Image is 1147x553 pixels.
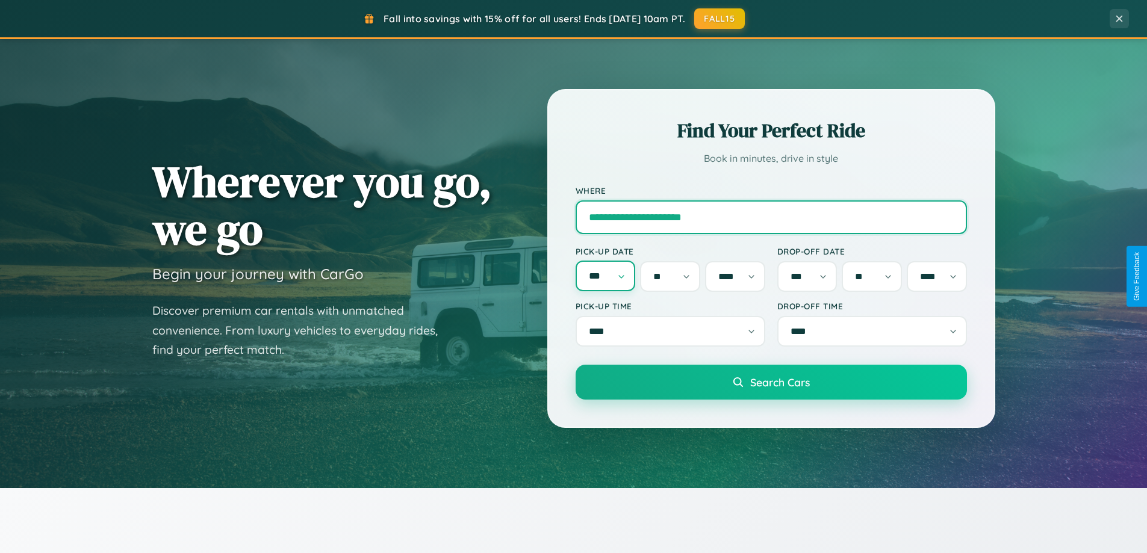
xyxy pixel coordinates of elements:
[576,301,765,311] label: Pick-up Time
[152,158,492,253] h1: Wherever you go, we go
[384,13,685,25] span: Fall into savings with 15% off for all users! Ends [DATE] 10am PT.
[750,375,810,389] span: Search Cars
[694,8,745,29] button: FALL15
[777,301,967,311] label: Drop-off Time
[576,185,967,196] label: Where
[777,246,967,256] label: Drop-off Date
[152,301,453,360] p: Discover premium car rentals with unmatched convenience. From luxury vehicles to everyday rides, ...
[1133,252,1141,301] div: Give Feedback
[576,365,967,400] button: Search Cars
[576,246,765,256] label: Pick-up Date
[152,265,364,283] h3: Begin your journey with CarGo
[576,150,967,167] p: Book in minutes, drive in style
[576,117,967,144] h2: Find Your Perfect Ride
